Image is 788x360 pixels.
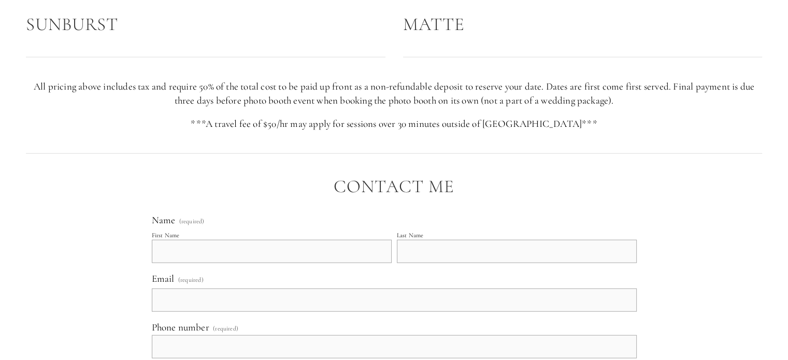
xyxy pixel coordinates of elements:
div: First Name [152,232,180,239]
h2: Sunburst [26,15,385,35]
p: ***A travel fee of $50/hr may apply for sessions over 30 minutes outside of [GEOGRAPHIC_DATA]*** [26,117,762,131]
h2: Matte [403,15,763,35]
div: Last Name [397,232,424,239]
span: Name [152,214,176,226]
span: Phone number [152,321,209,333]
span: Email [152,272,175,284]
span: (required) [179,218,205,224]
h2: Contact Me [26,177,762,197]
p: All pricing above includes tax and require 50% of the total cost to be paid up front as a non-ref... [26,80,762,107]
span: (required) [178,273,204,286]
span: (required) [213,325,238,332]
